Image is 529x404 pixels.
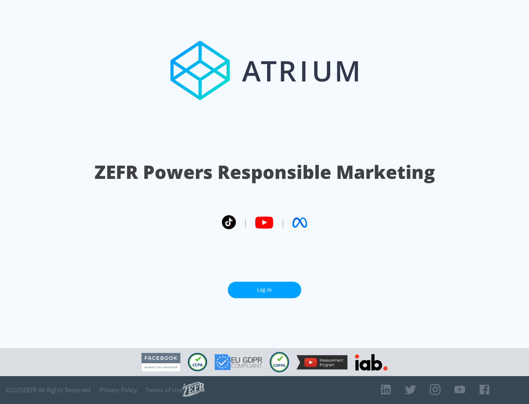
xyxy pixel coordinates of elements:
img: CCPA Compliant [188,353,207,371]
h1: ZEFR Powers Responsible Marketing [94,159,435,185]
img: GDPR Compliant [215,354,262,370]
a: Privacy Policy [100,386,137,394]
img: YouTube Measurement Program [296,355,348,369]
img: Facebook Marketing Partner [141,353,180,372]
a: Log In [228,282,301,298]
img: COPPA Compliant [270,352,289,372]
span: | [281,217,285,228]
span: © 2025 ZEFR All Rights Reserved [6,386,91,394]
img: IAB [355,354,388,371]
a: Terms of Use [146,386,183,394]
span: | [243,217,248,228]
